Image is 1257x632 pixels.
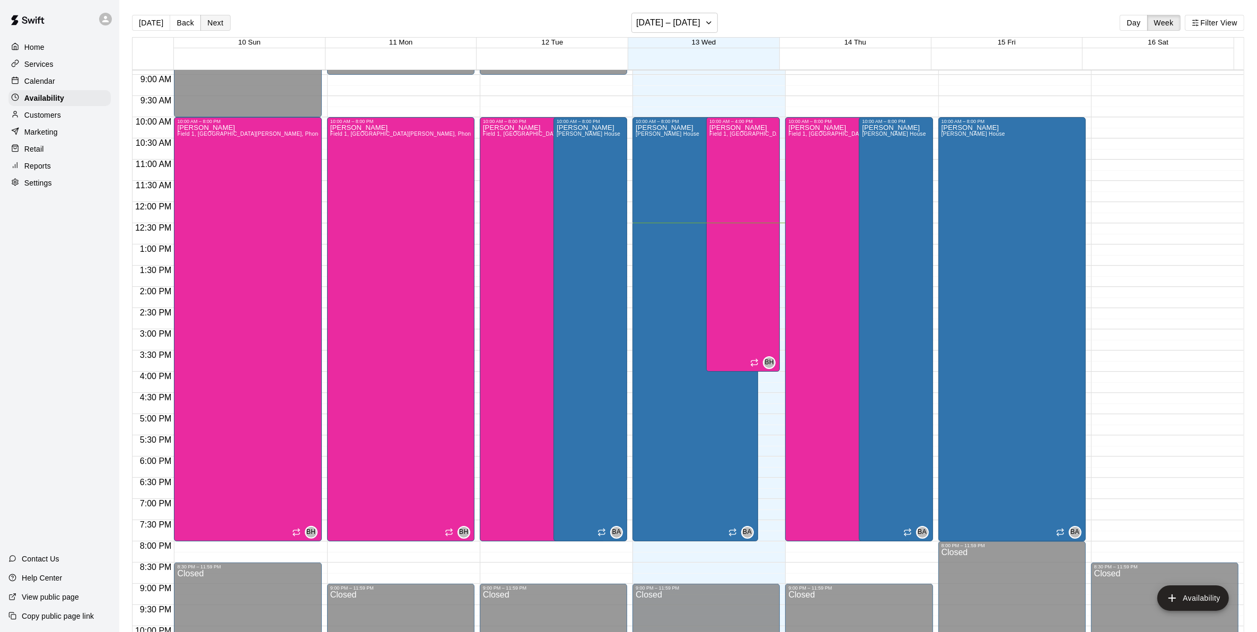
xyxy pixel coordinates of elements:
[942,543,1083,548] div: 8:00 PM – 11:59 PM
[292,528,301,537] span: Recurring availability
[24,144,44,154] p: Retail
[631,13,718,33] button: [DATE] – [DATE]
[862,131,926,137] span: [PERSON_NAME] House
[8,107,111,123] a: Customers
[636,119,754,124] div: 10:00 AM – 8:00 PM
[8,39,111,55] a: Home
[743,527,752,538] span: BA
[133,202,174,211] span: 12:00 PM
[692,38,716,46] button: 13 Wed
[8,73,111,89] a: Calendar
[636,585,777,591] div: 9:00 PM – 11:59 PM
[137,244,174,253] span: 1:00 PM
[480,117,605,541] div: 10:00 AM – 8:00 PM: Available
[541,38,563,46] span: 12 Tue
[1056,528,1065,537] span: Recurring availability
[706,117,780,372] div: 10:00 AM – 4:00 PM: Available
[788,131,1048,137] span: Field 1, [GEOGRAPHIC_DATA][PERSON_NAME], Phone Call, Office, Cage 2, Cage 3, Cage 1, Cage 4
[330,585,471,591] div: 9:00 PM – 11:59 PM
[1148,38,1168,46] button: 16 Sat
[709,119,777,124] div: 10:00 AM – 4:00 PM
[1094,564,1235,569] div: 8:30 PM – 11:59 PM
[763,356,776,369] div: Bailey Hodges
[330,119,471,124] div: 10:00 AM – 8:00 PM
[137,266,174,275] span: 1:30 PM
[137,457,174,466] span: 6:00 PM
[174,117,321,541] div: 10:00 AM – 8:00 PM: Available
[1157,585,1229,611] button: add
[137,605,174,614] span: 9:30 PM
[137,520,174,529] span: 7:30 PM
[859,117,933,541] div: 10:00 AM – 8:00 PM: Available
[8,158,111,174] a: Reports
[1070,527,1079,538] span: BA
[238,38,260,46] button: 10 Sun
[862,119,929,124] div: 10:00 AM – 8:00 PM
[788,585,929,591] div: 9:00 PM – 11:59 PM
[305,526,318,539] div: Bailey Hodges
[22,573,62,583] p: Help Center
[636,15,700,30] h6: [DATE] – [DATE]
[459,527,468,538] span: BH
[137,350,174,359] span: 3:30 PM
[845,38,866,46] button: 14 Thu
[597,528,606,537] span: Recurring availability
[24,178,52,188] p: Settings
[610,526,623,539] div: Bryan Anderson
[137,435,174,444] span: 5:30 PM
[170,15,201,31] button: Back
[636,131,699,137] span: [PERSON_NAME] House
[138,75,174,84] span: 9:00 AM
[445,528,453,537] span: Recurring availability
[942,119,1083,124] div: 10:00 AM – 8:00 PM
[8,141,111,157] div: Retail
[133,138,174,147] span: 10:30 AM
[137,499,174,508] span: 7:00 PM
[916,526,929,539] div: Bryan Anderson
[24,110,61,120] p: Customers
[137,372,174,381] span: 4:00 PM
[24,76,55,86] p: Calendar
[137,541,174,550] span: 8:00 PM
[177,119,318,124] div: 10:00 AM – 8:00 PM
[8,175,111,191] a: Settings
[133,223,174,232] span: 12:30 PM
[612,527,621,538] span: BA
[8,90,111,106] a: Availability
[1185,15,1244,31] button: Filter View
[22,592,79,602] p: View public page
[389,38,412,46] button: 11 Mon
[709,131,969,137] span: Field 1, [GEOGRAPHIC_DATA][PERSON_NAME], Phone Call, Office, Cage 2, Cage 3, Cage 1, Cage 4
[24,127,58,137] p: Marketing
[765,357,774,368] span: BH
[8,56,111,72] div: Services
[557,131,620,137] span: [PERSON_NAME] House
[137,329,174,338] span: 3:00 PM
[998,38,1016,46] button: 15 Fri
[306,527,315,538] span: BH
[728,528,737,537] span: Recurring availability
[24,93,64,103] p: Availability
[137,287,174,296] span: 2:00 PM
[133,160,174,169] span: 11:00 AM
[24,42,45,52] p: Home
[788,119,907,124] div: 10:00 AM – 8:00 PM
[177,131,436,137] span: Field 1, [GEOGRAPHIC_DATA][PERSON_NAME], Phone Call, Office, Cage 2, Cage 3, Cage 1, Cage 4
[327,117,474,541] div: 10:00 AM – 8:00 PM: Available
[137,478,174,487] span: 6:30 PM
[741,526,754,539] div: Bryan Anderson
[137,414,174,423] span: 5:00 PM
[132,15,170,31] button: [DATE]
[632,117,758,541] div: 10:00 AM – 8:00 PM: Available
[750,358,759,367] span: Recurring availability
[137,393,174,402] span: 4:30 PM
[137,563,174,572] span: 8:30 PM
[938,117,1086,541] div: 10:00 AM – 8:00 PM: Available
